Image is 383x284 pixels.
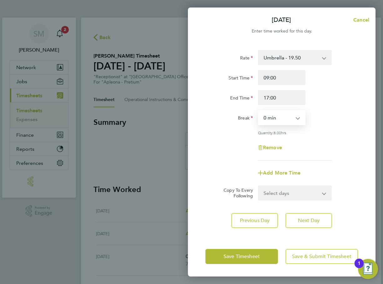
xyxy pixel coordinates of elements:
[343,14,375,26] button: Cancel
[274,130,281,135] span: 8.00
[351,17,369,23] span: Cancel
[263,145,282,150] span: Remove
[258,130,332,135] div: Quantity: hrs
[240,55,253,63] label: Rate
[188,28,375,35] div: Enter time worked for this day.
[230,95,253,103] label: End Time
[292,253,351,260] span: Save & Submit Timesheet
[205,249,278,264] button: Save Timesheet
[298,217,320,224] span: Next Day
[229,75,253,83] label: Start Time
[258,145,282,150] button: Remove
[285,213,332,228] button: Next Day
[231,213,278,228] button: Previous Day
[285,249,358,264] button: Save & Submit Timesheet
[219,187,253,199] label: Copy To Every Following
[258,90,305,105] input: E.g. 18:00
[258,70,305,85] input: E.g. 08:00
[238,115,253,123] label: Break
[224,253,260,260] span: Save Timesheet
[263,170,300,176] span: Add More Time
[358,263,360,271] div: 1
[358,259,378,279] button: Open Resource Center, 1 new notification
[272,16,291,24] p: [DATE]
[240,217,270,224] span: Previous Day
[258,170,300,175] button: Add More Time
